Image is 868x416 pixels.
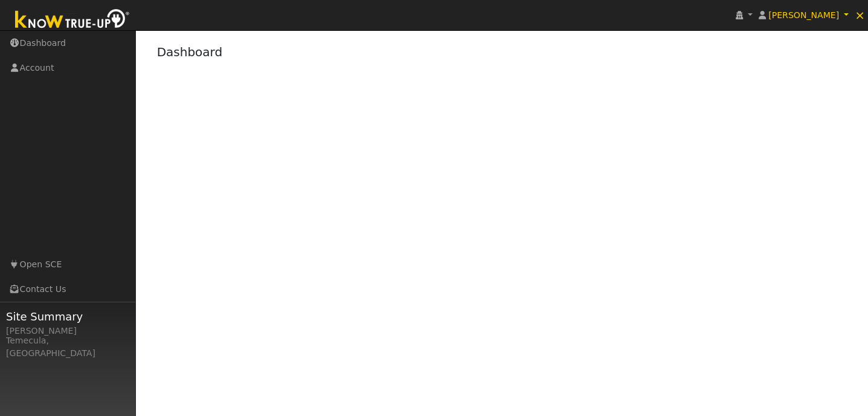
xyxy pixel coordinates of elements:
[6,308,129,325] span: Site Summary
[157,45,223,59] a: Dashboard
[9,7,136,34] img: Know True-Up
[6,334,129,360] div: Temecula, [GEOGRAPHIC_DATA]
[768,10,839,20] span: [PERSON_NAME]
[6,325,129,337] div: [PERSON_NAME]
[855,8,865,22] span: ×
